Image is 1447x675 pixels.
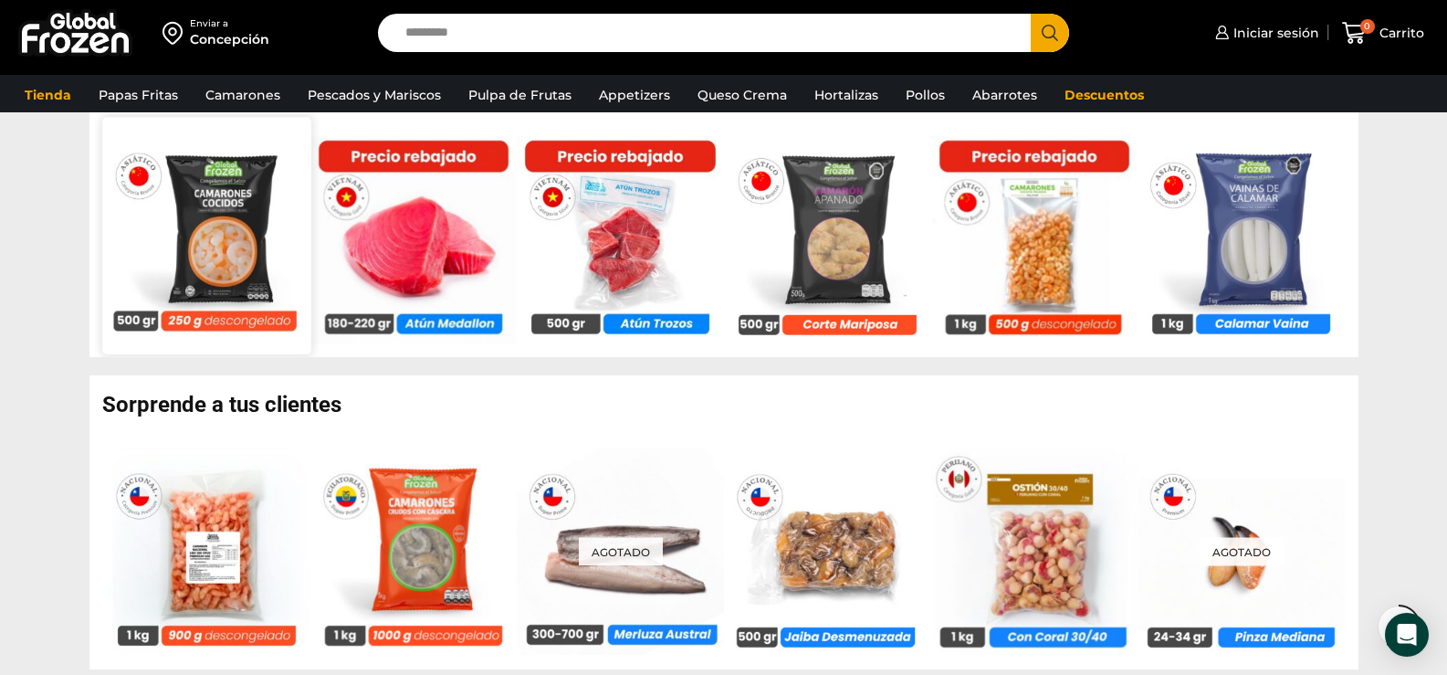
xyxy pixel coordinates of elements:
div: Concepción [190,30,269,48]
a: Pescados y Mariscos [299,78,450,112]
span: Iniciar sesión [1229,24,1319,42]
h2: Sorprende a tus clientes [102,394,1358,416]
a: Hortalizas [805,78,887,112]
span: Carrito [1375,24,1424,42]
a: Queso Crema [688,78,796,112]
span: 0 [1360,19,1375,34]
div: Open Intercom Messenger [1385,613,1429,657]
a: Descuentos [1055,78,1153,112]
a: Papas Fritas [89,78,187,112]
a: Tienda [16,78,80,112]
a: Pollos [897,78,954,112]
a: 0 Carrito [1337,12,1429,55]
a: Camarones [196,78,289,112]
a: Appetizers [590,78,679,112]
p: Agotado [578,538,662,566]
a: Pulpa de Frutas [459,78,581,112]
p: Agotado [1199,538,1283,566]
a: Iniciar sesión [1211,15,1319,51]
button: Search button [1031,14,1069,52]
a: Abarrotes [963,78,1046,112]
img: address-field-icon.svg [163,17,190,48]
div: Enviar a [190,17,269,30]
